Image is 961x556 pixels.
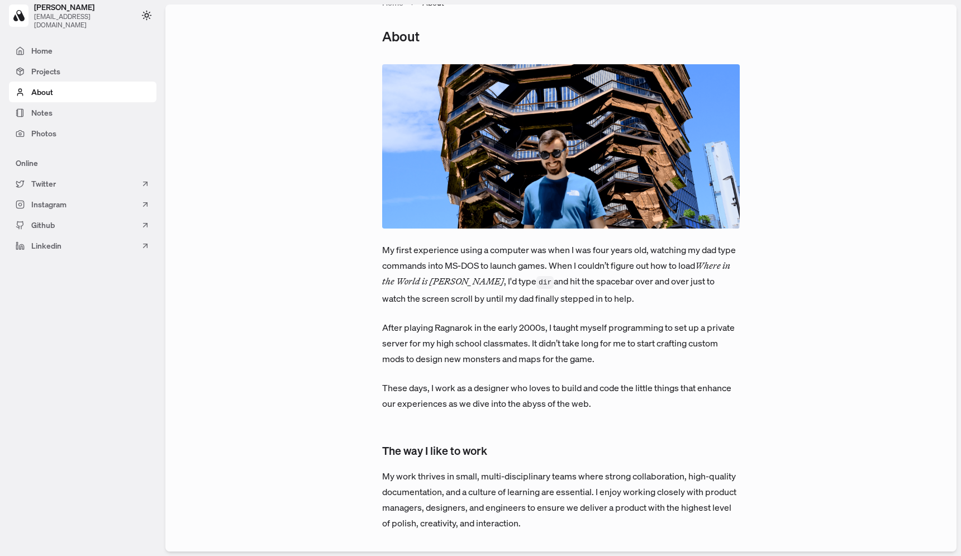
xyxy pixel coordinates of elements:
a: Linkedin [9,235,156,256]
p: After playing Ragnarok in the early 2000s, I taught myself programming to set up a private server... [382,320,740,367]
span: [EMAIL_ADDRESS][DOMAIN_NAME] [34,12,130,29]
a: Home [9,40,156,61]
a: Github [9,215,156,235]
img: Image [382,64,740,229]
span: Instagram [31,198,66,210]
code: dir [536,276,554,289]
span: Home [31,45,53,56]
span: Projects [31,65,60,77]
p: My first experience using a computer was when I was four years old, watching my dad type commands... [382,242,740,306]
p: These days, I work as a designer who loves to build and code the little things that enhance our e... [382,380,740,411]
h2: The way I like to work [382,443,740,459]
a: [PERSON_NAME][EMAIL_ADDRESS][DOMAIN_NAME] [9,2,137,29]
a: Instagram [9,194,156,215]
h1: About [382,26,740,46]
a: About [9,82,156,102]
span: About [31,86,53,98]
span: Photos [31,127,56,139]
div: Online [9,153,156,173]
span: Notes [31,107,53,118]
p: My work thrives in small, multi-disciplinary teams where strong collaboration, high-quality docum... [382,468,740,531]
a: Projects [9,61,156,82]
span: Linkedin [31,240,61,251]
a: Twitter [9,173,156,194]
a: Notes [9,102,156,123]
span: [PERSON_NAME] [34,2,130,12]
span: Twitter [31,178,56,189]
a: Photos [9,123,156,144]
span: Github [31,219,55,231]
